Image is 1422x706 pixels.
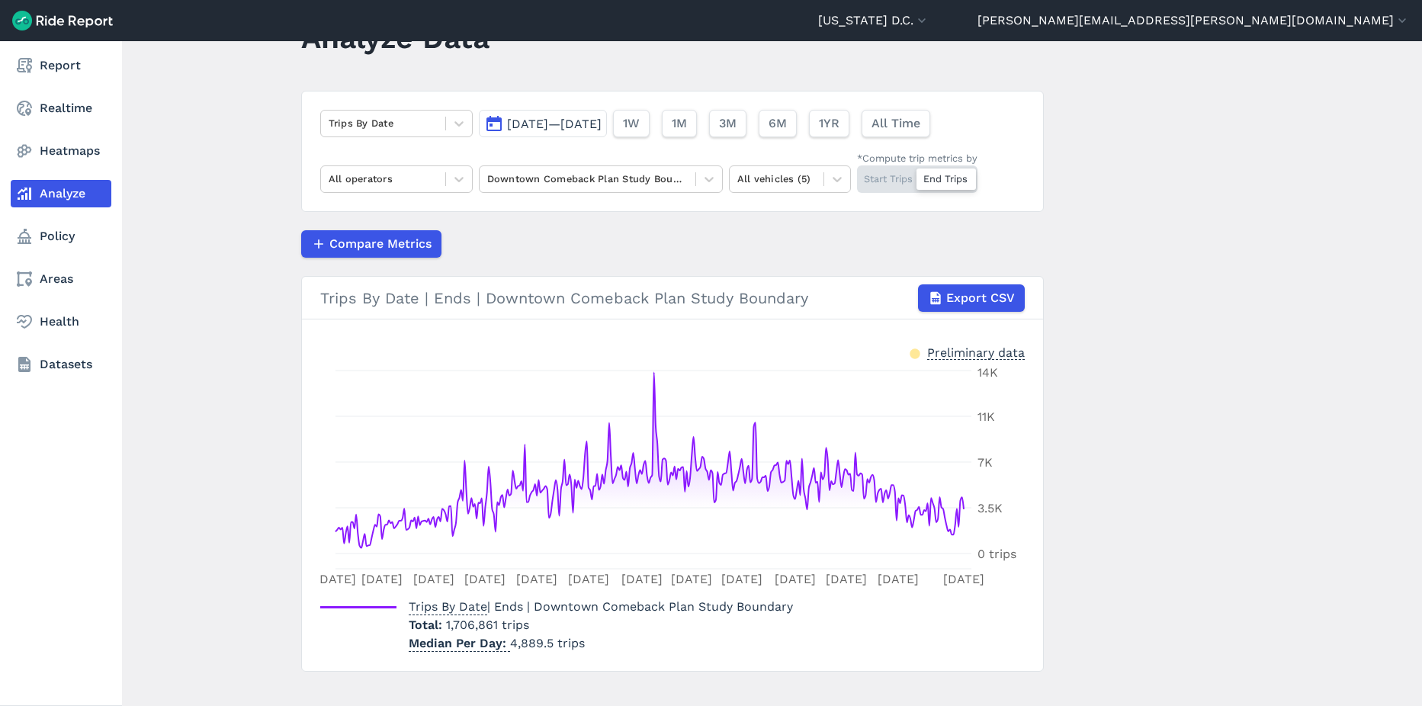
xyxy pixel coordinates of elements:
button: 1YR [809,110,849,137]
tspan: [DATE] [516,572,557,586]
tspan: [DATE] [943,572,984,586]
div: Trips By Date | Ends | Downtown Comeback Plan Study Boundary [320,284,1025,312]
span: 1YR [819,114,839,133]
button: Export CSV [918,284,1025,312]
button: All Time [862,110,930,137]
button: 3M [709,110,746,137]
tspan: [DATE] [361,572,402,586]
tspan: [DATE] [567,572,608,586]
tspan: [DATE] [721,572,762,586]
span: Median Per Day [409,631,510,652]
tspan: [DATE] [826,572,867,586]
span: Total [409,618,446,632]
img: Ride Report [12,11,113,30]
button: [DATE]—[DATE] [479,110,607,137]
div: Preliminary data [927,344,1025,360]
span: 1,706,861 trips [446,618,529,632]
a: Health [11,308,111,335]
tspan: [DATE] [464,572,506,586]
button: 1M [662,110,697,137]
a: Datasets [11,351,111,378]
p: 4,889.5 trips [409,634,793,653]
span: 6M [769,114,787,133]
a: Policy [11,223,111,250]
a: Analyze [11,180,111,207]
tspan: 7K [977,455,993,470]
tspan: [DATE] [315,572,356,586]
span: Compare Metrics [329,235,432,253]
tspan: [DATE] [878,572,919,586]
tspan: [DATE] [671,572,712,586]
a: Report [11,52,111,79]
a: Areas [11,265,111,293]
tspan: 11K [977,409,995,424]
span: 3M [719,114,737,133]
tspan: [DATE] [621,572,662,586]
button: [US_STATE] D.C. [818,11,929,30]
span: Trips By Date [409,595,487,615]
span: | Ends | Downtown Comeback Plan Study Boundary [409,599,793,614]
tspan: 14K [977,365,998,380]
a: Realtime [11,95,111,122]
tspan: [DATE] [774,572,815,586]
span: All Time [871,114,920,133]
tspan: 3.5K [977,501,1003,515]
div: *Compute trip metrics by [857,151,977,165]
button: [PERSON_NAME][EMAIL_ADDRESS][PERSON_NAME][DOMAIN_NAME] [977,11,1410,30]
button: 1W [613,110,650,137]
span: Export CSV [946,289,1015,307]
tspan: [DATE] [412,572,454,586]
a: Heatmaps [11,137,111,165]
span: [DATE]—[DATE] [507,117,602,131]
span: 1M [672,114,687,133]
tspan: 0 trips [977,547,1016,561]
button: 6M [759,110,797,137]
span: 1W [623,114,640,133]
button: Compare Metrics [301,230,441,258]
